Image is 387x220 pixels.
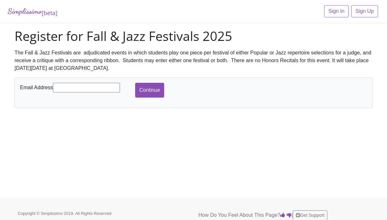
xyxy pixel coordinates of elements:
h1: Register for Fall & Jazz Festivals 2025 [15,28,372,44]
a: Sign In [324,5,349,17]
input: Continue [135,83,164,98]
a: Sign Up [351,5,378,17]
p: Copyright © Simplissimo 2019. All Rights Reserved [18,210,128,216]
div: Email Address [18,83,135,92]
a: Simplissimo[beta] [8,5,57,18]
sub: [beta] [42,9,57,17]
div: The Fall & Jazz Festivals are adjudicated events in which students play one piece per festival of... [15,49,372,72]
